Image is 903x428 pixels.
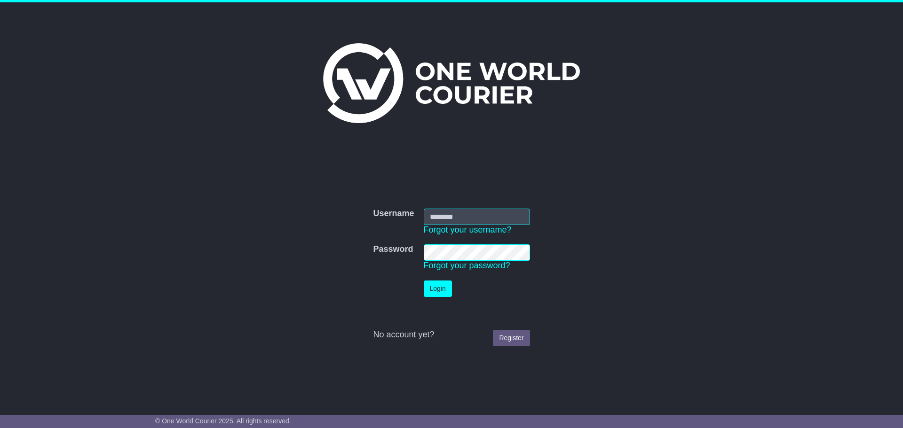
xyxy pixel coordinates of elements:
div: No account yet? [373,330,530,340]
label: Password [373,244,413,255]
span: © One World Courier 2025. All rights reserved. [155,417,291,425]
a: Register [493,330,530,346]
a: Forgot your username? [424,225,512,234]
button: Login [424,280,452,297]
label: Username [373,209,414,219]
a: Forgot your password? [424,261,510,270]
img: One World [323,43,580,123]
